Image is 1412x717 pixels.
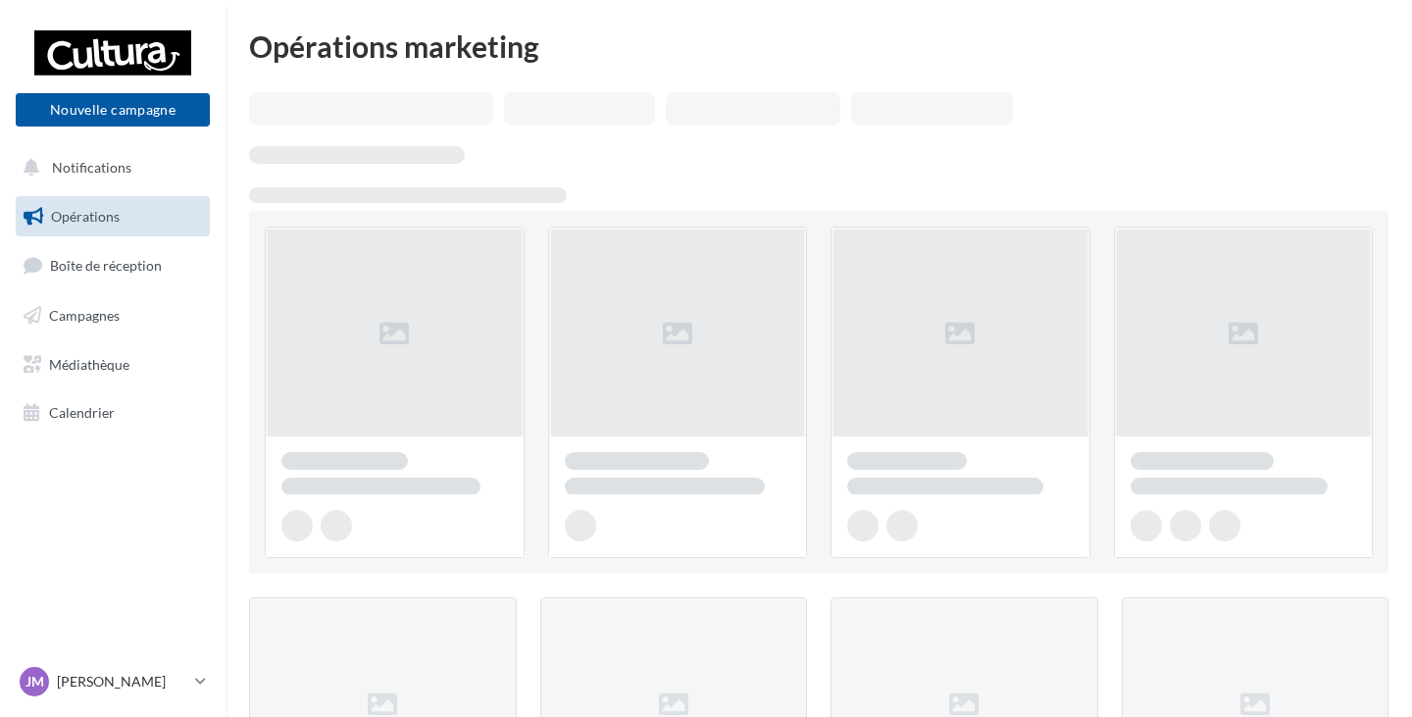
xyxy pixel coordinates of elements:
span: Calendrier [49,404,115,421]
span: Campagnes [49,307,120,324]
span: JM [25,672,44,691]
a: Opérations [12,196,214,237]
span: Opérations [51,208,120,225]
span: Boîte de réception [50,257,162,274]
span: Notifications [52,159,131,176]
div: Opérations marketing [249,31,1388,61]
button: Notifications [12,147,206,188]
a: Médiathèque [12,344,214,385]
a: Campagnes [12,295,214,336]
button: Nouvelle campagne [16,93,210,127]
span: Médiathèque [49,355,129,372]
p: [PERSON_NAME] [57,672,187,691]
a: Boîte de réception [12,244,214,286]
a: Calendrier [12,392,214,434]
a: JM [PERSON_NAME] [16,663,210,700]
